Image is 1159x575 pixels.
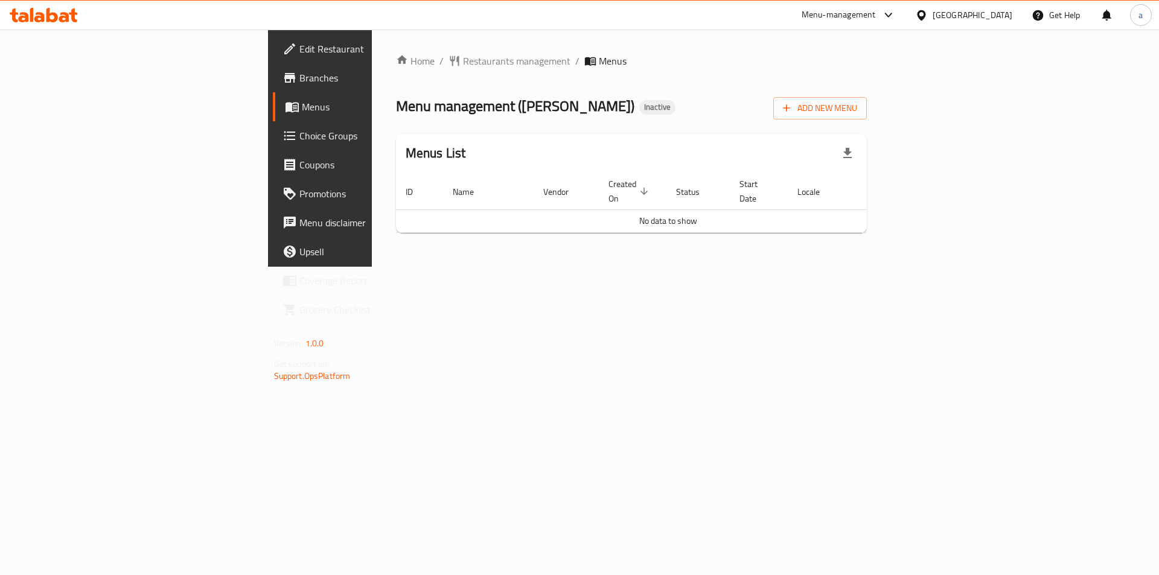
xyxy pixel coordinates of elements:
[305,335,324,351] span: 1.0.0
[575,54,579,68] li: /
[299,215,452,230] span: Menu disclaimer
[299,244,452,259] span: Upsell
[273,92,462,121] a: Menus
[299,129,452,143] span: Choice Groups
[302,100,452,114] span: Menus
[396,92,634,119] span: Menu management ( [PERSON_NAME] )
[274,335,304,351] span: Version:
[543,185,584,199] span: Vendor
[406,144,466,162] h2: Menus List
[299,302,452,317] span: Grocery Checklist
[797,185,835,199] span: Locale
[639,102,675,112] span: Inactive
[273,121,462,150] a: Choice Groups
[299,157,452,172] span: Coupons
[273,266,462,295] a: Coverage Report
[406,185,429,199] span: ID
[273,34,462,63] a: Edit Restaurant
[273,150,462,179] a: Coupons
[274,368,351,384] a: Support.OpsPlatform
[639,100,675,115] div: Inactive
[299,42,452,56] span: Edit Restaurant
[739,177,773,206] span: Start Date
[608,177,652,206] span: Created On
[599,54,627,68] span: Menus
[676,185,715,199] span: Status
[850,173,940,210] th: Actions
[453,185,490,199] span: Name
[639,213,697,229] span: No data to show
[396,54,867,68] nav: breadcrumb
[396,173,940,233] table: enhanced table
[449,54,570,68] a: Restaurants management
[273,295,462,324] a: Grocery Checklist
[833,139,862,168] div: Export file
[273,208,462,237] a: Menu disclaimer
[773,97,867,119] button: Add New Menu
[463,54,570,68] span: Restaurants management
[783,101,857,116] span: Add New Menu
[299,273,452,288] span: Coverage Report
[299,71,452,85] span: Branches
[299,186,452,201] span: Promotions
[1138,8,1143,22] span: a
[274,356,330,372] span: Get support on:
[273,63,462,92] a: Branches
[273,179,462,208] a: Promotions
[273,237,462,266] a: Upsell
[933,8,1012,22] div: [GEOGRAPHIC_DATA]
[802,8,876,22] div: Menu-management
